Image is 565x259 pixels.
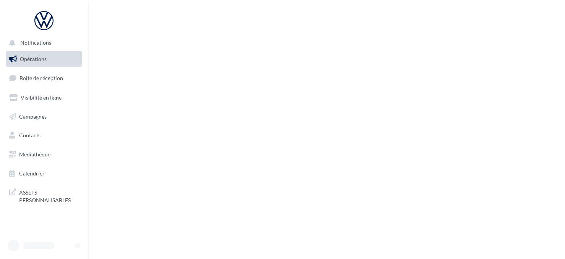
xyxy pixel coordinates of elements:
[5,51,83,67] a: Opérations
[5,90,83,106] a: Visibilité en ligne
[5,70,83,86] a: Boîte de réception
[20,56,47,62] span: Opérations
[5,184,83,207] a: ASSETS PERSONNALISABLES
[5,166,83,182] a: Calendrier
[5,127,83,143] a: Contacts
[5,109,83,125] a: Campagnes
[20,40,51,46] span: Notifications
[19,170,45,177] span: Calendrier
[19,132,41,138] span: Contacts
[21,94,62,101] span: Visibilité en ligne
[19,187,79,204] span: ASSETS PERSONNALISABLES
[5,146,83,162] a: Médiathèque
[19,113,47,119] span: Campagnes
[19,151,50,158] span: Médiathèque
[19,75,63,81] span: Boîte de réception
